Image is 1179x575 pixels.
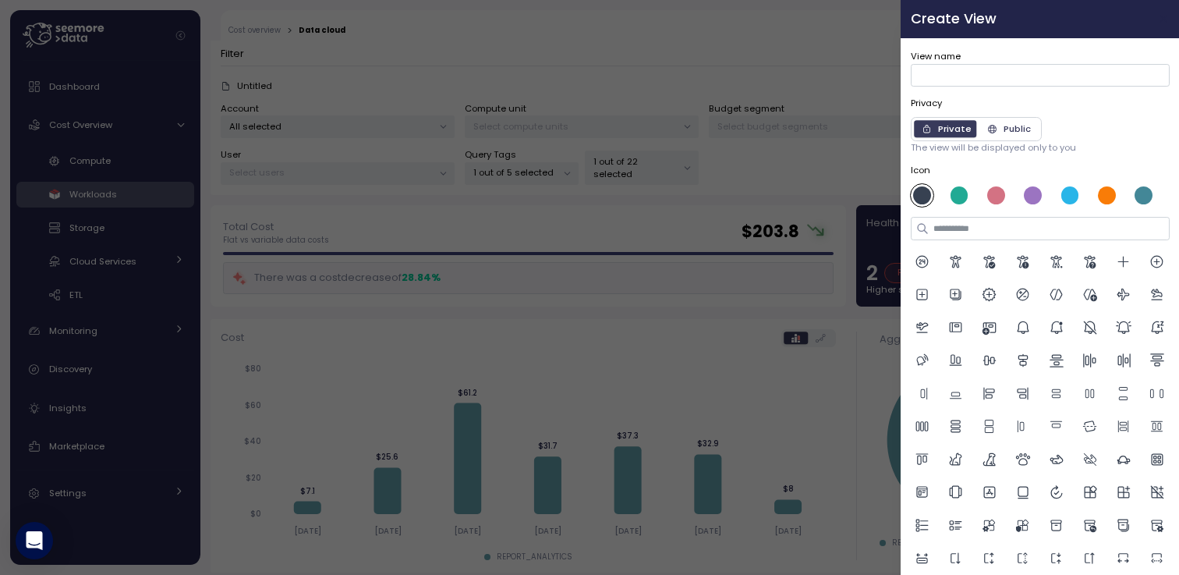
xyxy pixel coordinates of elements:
div: Private [922,122,972,137]
label: Icon [911,164,1170,178]
label: Privacy [911,97,1170,111]
div: Public [986,122,1030,137]
label: View name [911,50,961,64]
div: Open Intercom Messenger [16,522,53,559]
p: The view will be displayed only to you [911,141,1170,154]
h2: Create View [911,12,1145,26]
